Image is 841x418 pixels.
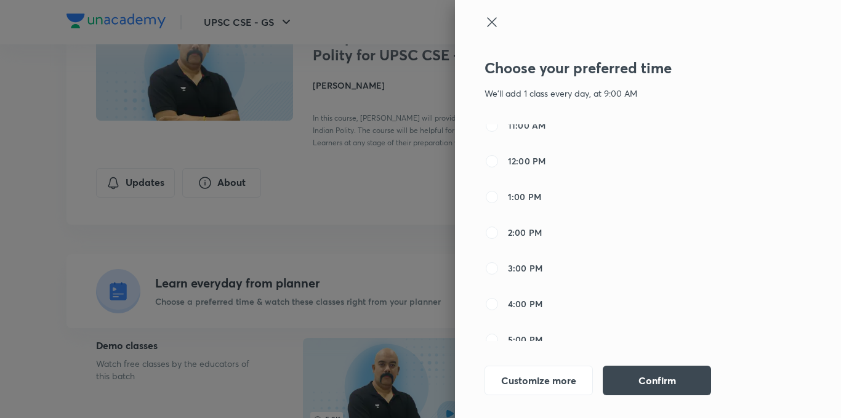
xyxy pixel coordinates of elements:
[508,190,541,203] span: 1:00 PM
[508,226,542,239] span: 2:00 PM
[508,155,545,167] span: 12:00 PM
[508,119,545,132] span: 11:00 AM
[603,366,711,395] button: Confirm
[508,297,542,310] span: 4:00 PM
[485,59,741,77] h3: Choose your preferred time
[508,333,542,346] span: 5:00 PM
[508,262,542,275] span: 3:00 PM
[485,366,593,395] button: Customize more
[485,87,741,100] p: We'll add 1 class every day, at 9:00 AM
